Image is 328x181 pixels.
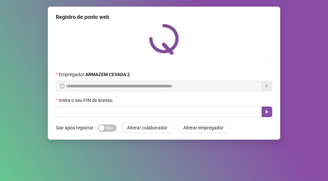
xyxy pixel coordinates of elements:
[149,24,179,55] img: QRPoint
[264,109,270,114] span: caret-right
[56,122,98,133] label: Sair após registrar
[56,13,272,21] div: Registro de ponto web
[59,71,130,78] span: Empregador :
[60,84,64,88] span: info-circle
[127,124,167,131] span: Alterar colaborador
[183,124,223,131] span: Alterar empregador
[85,72,130,77] strong: ARMAZEM CEVADA 2
[178,122,229,133] button: Alterar empregador
[56,97,117,104] label: Insira o seu PIN de acesso
[122,122,173,133] button: Alterar colaborador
